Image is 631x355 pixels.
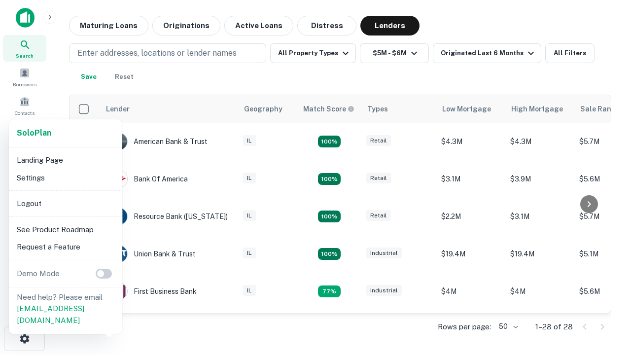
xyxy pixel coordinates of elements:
p: Need help? Please email [17,291,114,326]
a: SoloPlan [17,127,51,139]
li: Landing Page [13,151,118,169]
strong: Solo Plan [17,128,51,138]
li: Logout [13,195,118,213]
a: [EMAIL_ADDRESS][DOMAIN_NAME] [17,304,84,324]
li: Request a Feature [13,238,118,256]
iframe: Chat Widget [582,245,631,292]
p: Demo Mode [13,268,64,280]
li: See Product Roadmap [13,221,118,239]
li: Settings [13,169,118,187]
